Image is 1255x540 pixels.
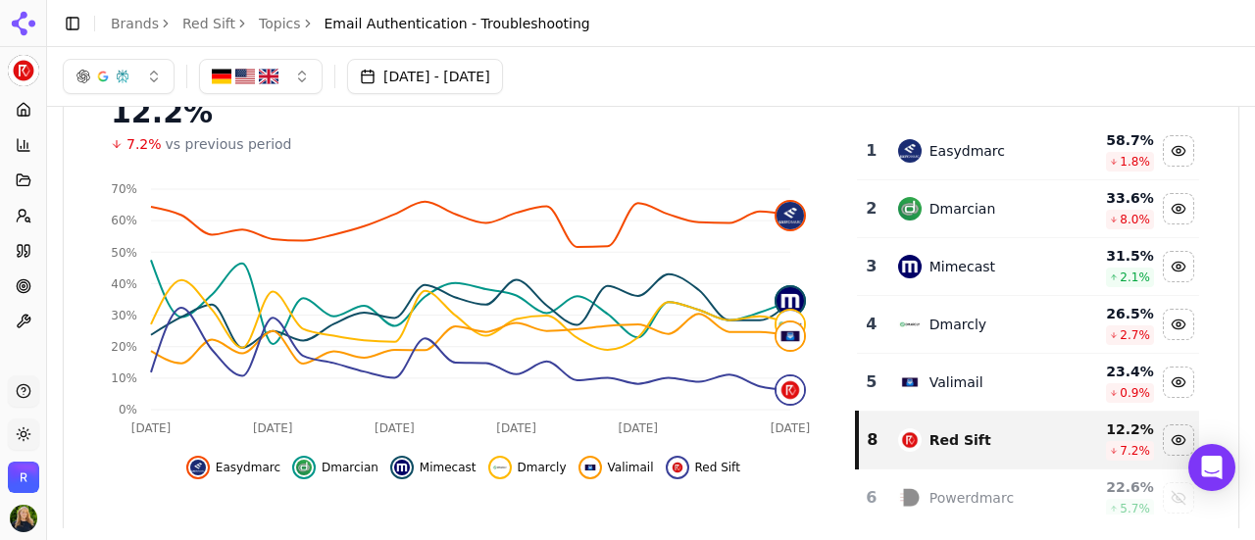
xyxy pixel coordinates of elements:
[111,277,137,291] tspan: 40%
[8,462,39,493] img: Red Sift
[865,486,878,510] div: 6
[119,403,137,417] tspan: 0%
[212,67,231,86] img: DE
[929,372,983,392] div: Valimail
[1188,444,1235,491] div: Open Intercom Messenger
[867,428,878,452] div: 8
[777,376,804,404] img: red sift
[496,421,536,435] tspan: [DATE]
[1067,419,1153,439] div: 12.2 %
[898,428,922,452] img: red sift
[865,197,878,221] div: 2
[857,469,1199,527] tr: 6powerdmarcPowerdmarc22.6%5.7%Show powerdmarc data
[857,412,1199,469] tr: 8red siftRed Sift12.2%7.2%Hide red sift data
[695,460,740,475] span: Red Sift
[292,456,378,479] button: Hide dmarcian data
[777,287,804,315] img: mimecast
[929,488,1014,508] div: Powerdmarc
[898,370,922,394] img: valimail
[1120,443,1150,459] span: 7.2 %
[111,246,137,260] tspan: 50%
[10,505,37,532] img: Francesca Rünger-Field
[618,421,658,435] tspan: [DATE]
[259,67,278,86] img: GB
[216,460,280,475] span: Easydmarc
[182,14,235,33] a: Red Sift
[777,322,804,350] img: valimail
[1120,270,1150,285] span: 2.1 %
[1120,212,1150,227] span: 8.0 %
[126,134,162,154] span: 7.2%
[347,59,503,94] button: [DATE] - [DATE]
[898,139,922,163] img: easydmarc
[8,55,39,86] img: Red Sift
[666,456,740,479] button: Hide red sift data
[394,460,410,475] img: mimecast
[1120,385,1150,401] span: 0.9 %
[777,202,804,229] img: easydmarc
[111,371,137,385] tspan: 10%
[111,95,816,130] div: 12.2%
[898,313,922,336] img: dmarcly
[111,214,137,227] tspan: 60%
[375,421,415,435] tspan: [DATE]
[518,460,567,475] span: Dmarcly
[1163,193,1194,224] button: Hide dmarcian data
[1067,130,1153,150] div: 58.7 %
[259,14,301,33] a: Topics
[771,421,811,435] tspan: [DATE]
[857,296,1199,354] tr: 4dmarclyDmarcly26.5%2.7%Hide dmarcly data
[186,456,280,479] button: Hide easydmarc data
[1120,501,1150,516] span: 5.7 %
[111,14,590,33] nav: breadcrumb
[929,257,995,276] div: Mimecast
[777,311,804,338] img: dmarcly
[111,309,137,322] tspan: 30%
[929,199,995,219] div: Dmarcian
[420,460,477,475] span: Mimecast
[492,460,508,475] img: dmarcly
[929,141,1005,161] div: Easydmarc
[166,134,292,154] span: vs previous period
[929,430,991,450] div: Red Sift
[235,67,255,86] img: US
[253,421,293,435] tspan: [DATE]
[857,123,1199,180] tr: 1easydmarcEasydmarc58.7%1.8%Hide easydmarc data
[898,255,922,278] img: mimecast
[1163,135,1194,167] button: Hide easydmarc data
[865,313,878,336] div: 4
[898,486,922,510] img: powerdmarc
[865,255,878,278] div: 3
[1067,362,1153,381] div: 23.4 %
[8,55,39,86] button: Current brand: Red Sift
[1067,477,1153,497] div: 22.6 %
[190,460,206,475] img: easydmarc
[898,197,922,221] img: dmarcian
[325,14,590,33] span: Email Authentication - Troubleshooting
[865,139,878,163] div: 1
[865,370,878,394] div: 5
[296,460,312,475] img: dmarcian
[670,460,685,475] img: red sift
[608,460,654,475] span: Valimail
[1163,367,1194,398] button: Hide valimail data
[1163,424,1194,456] button: Hide red sift data
[1120,154,1150,170] span: 1.8 %
[1163,309,1194,340] button: Hide dmarcly data
[111,16,159,31] a: Brands
[1067,304,1153,323] div: 26.5 %
[1067,246,1153,266] div: 31.5 %
[488,456,567,479] button: Hide dmarcly data
[8,462,39,493] button: Open organization switcher
[322,460,378,475] span: Dmarcian
[582,460,598,475] img: valimail
[929,315,986,334] div: Dmarcly
[578,456,654,479] button: Hide valimail data
[111,340,137,354] tspan: 20%
[857,180,1199,238] tr: 2dmarcianDmarcian33.6%8.0%Hide dmarcian data
[111,182,137,196] tspan: 70%
[131,421,172,435] tspan: [DATE]
[1163,251,1194,282] button: Hide mimecast data
[857,238,1199,296] tr: 3mimecastMimecast31.5%2.1%Hide mimecast data
[1067,188,1153,208] div: 33.6 %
